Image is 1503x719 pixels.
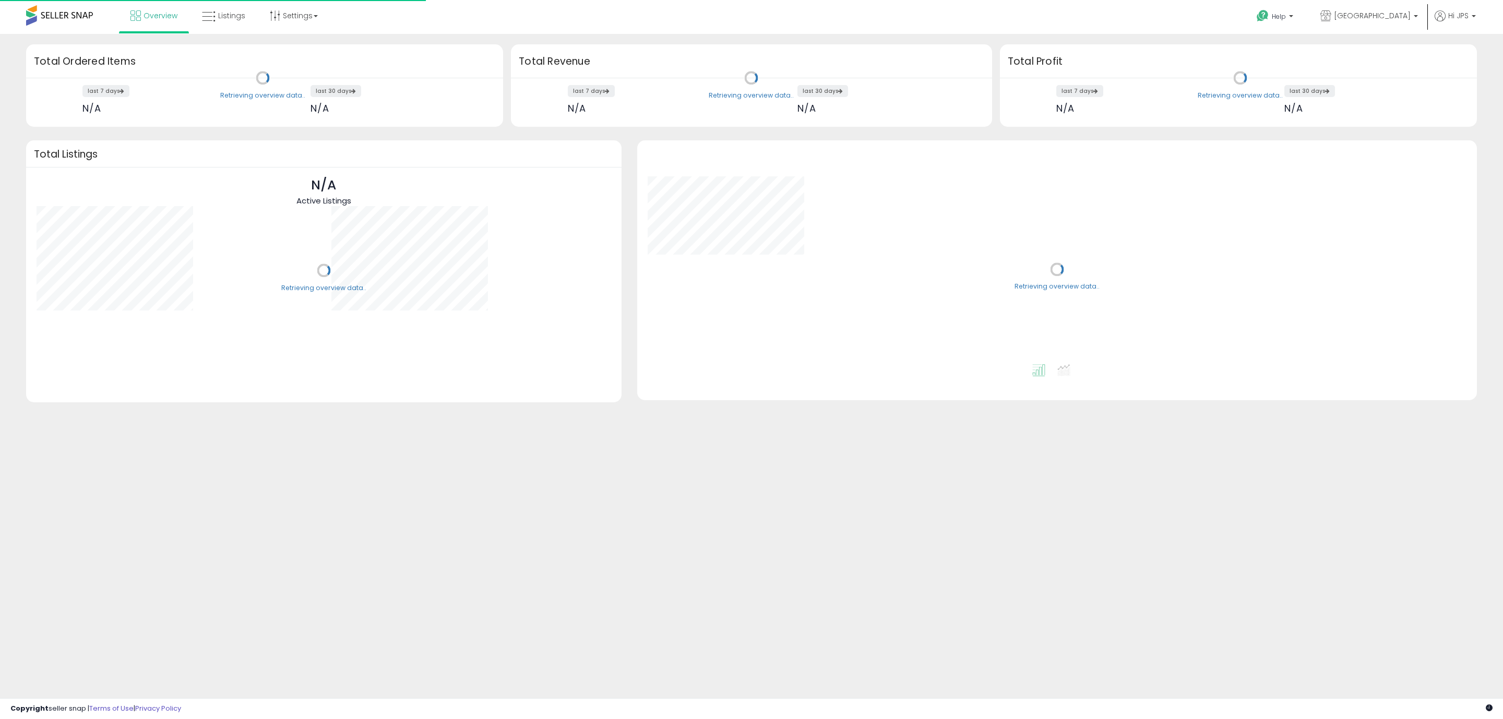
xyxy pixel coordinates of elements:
[1015,282,1100,292] div: Retrieving overview data..
[1435,10,1476,34] a: Hi JPS
[1272,12,1286,21] span: Help
[1256,9,1269,22] i: Get Help
[709,91,794,100] div: Retrieving overview data..
[1334,10,1411,21] span: [GEOGRAPHIC_DATA]
[1448,10,1469,21] span: Hi JPS
[144,10,177,21] span: Overview
[218,10,245,21] span: Listings
[220,91,305,100] div: Retrieving overview data..
[281,283,366,293] div: Retrieving overview data..
[1198,91,1283,100] div: Retrieving overview data..
[1248,2,1304,34] a: Help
